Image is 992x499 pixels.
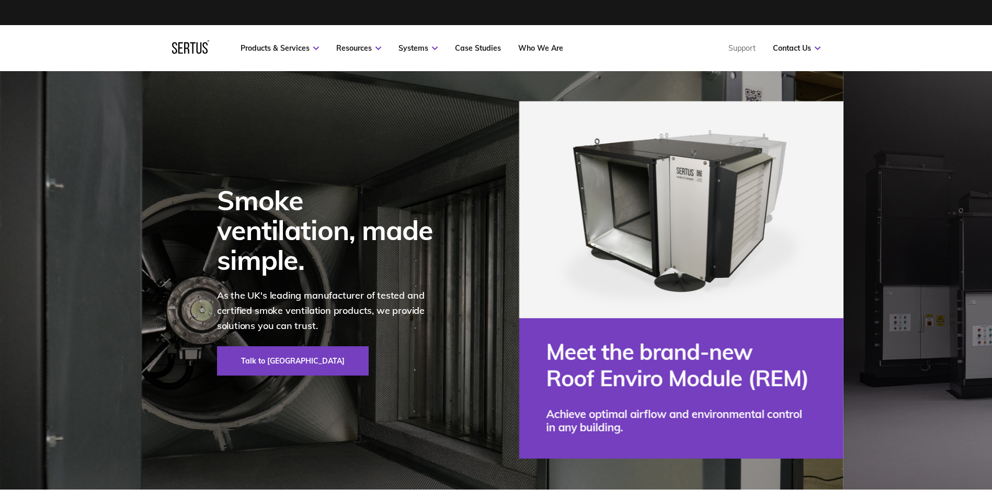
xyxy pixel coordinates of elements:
[518,43,563,53] a: Who We Are
[241,43,319,53] a: Products & Services
[728,43,756,53] a: Support
[773,43,820,53] a: Contact Us
[398,43,438,53] a: Systems
[455,43,501,53] a: Case Studies
[217,185,447,275] div: Smoke ventilation, made simple.
[217,346,369,376] a: Talk to [GEOGRAPHIC_DATA]
[217,288,447,333] p: As the UK's leading manufacturer of tested and certified smoke ventilation products, we provide s...
[336,43,381,53] a: Resources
